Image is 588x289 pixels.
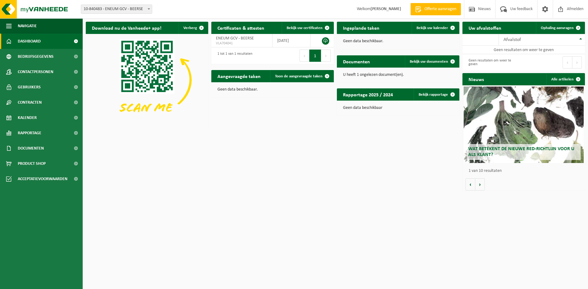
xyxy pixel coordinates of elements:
[405,55,459,68] a: Bekijk uw documenten
[541,26,574,30] span: Ophaling aanvragen
[466,56,521,69] div: Geen resultaten om weer te geven
[287,26,322,30] span: Bekijk uw certificaten
[179,22,208,34] button: Verberg
[337,55,376,67] h2: Documenten
[214,49,252,62] div: 1 tot 1 van 1 resultaten
[536,22,584,34] a: Ophaling aanvragen
[18,156,46,171] span: Product Shop
[18,34,41,49] span: Dashboard
[18,125,41,141] span: Rapportage
[18,141,44,156] span: Documenten
[18,110,37,125] span: Kalender
[321,50,331,62] button: Next
[216,41,268,46] span: VLA704041
[18,64,53,80] span: Contactpersonen
[464,87,584,163] a: Wat betekent de nieuwe RED-richtlijn voor u als klant?
[546,73,584,85] a: Alle artikelen
[469,169,582,173] p: 1 van 10 resultaten
[414,88,459,101] a: Bekijk rapportage
[475,178,485,191] button: Volgende
[18,171,67,187] span: Acceptatievoorwaarden
[343,106,453,110] p: Geen data beschikbaar
[282,22,333,34] a: Bekijk uw certificaten
[273,34,311,47] td: [DATE]
[462,22,507,34] h2: Uw afvalstoffen
[309,50,321,62] button: 1
[417,26,448,30] span: Bekijk uw kalender
[563,56,572,69] button: Previous
[410,3,461,15] a: Offerte aanvragen
[216,36,254,41] span: ENEUM GCV - BEERSE
[18,80,41,95] span: Gebruikers
[270,70,333,82] a: Toon de aangevraagde taken
[410,60,448,64] span: Bekijk uw documenten
[468,146,574,157] span: Wat betekent de nieuwe RED-richtlijn voor u als klant?
[300,50,309,62] button: Previous
[371,7,401,11] strong: [PERSON_NAME]
[572,56,582,69] button: Next
[86,22,168,34] h2: Download nu de Vanheede+ app!
[343,73,453,77] p: U heeft 1 ongelezen document(en).
[337,88,399,100] h2: Rapportage 2025 / 2024
[275,74,322,78] span: Toon de aangevraagde taken
[18,95,42,110] span: Contracten
[18,49,54,64] span: Bedrijfsgegevens
[18,18,37,34] span: Navigatie
[183,26,197,30] span: Verberg
[217,87,328,92] p: Geen data beschikbaar.
[343,39,453,43] p: Geen data beschikbaar.
[81,5,152,13] span: 10-840483 - ENEUM GCV - BEERSE
[423,6,458,12] span: Offerte aanvragen
[462,73,490,85] h2: Nieuws
[211,22,270,34] h2: Certificaten & attesten
[337,22,386,34] h2: Ingeplande taken
[86,34,208,126] img: Download de VHEPlus App
[462,46,585,54] td: Geen resultaten om weer te geven
[412,22,459,34] a: Bekijk uw kalender
[81,5,152,14] span: 10-840483 - ENEUM GCV - BEERSE
[503,37,521,42] span: Afvalstof
[211,70,267,82] h2: Aangevraagde taken
[466,178,475,191] button: Vorige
